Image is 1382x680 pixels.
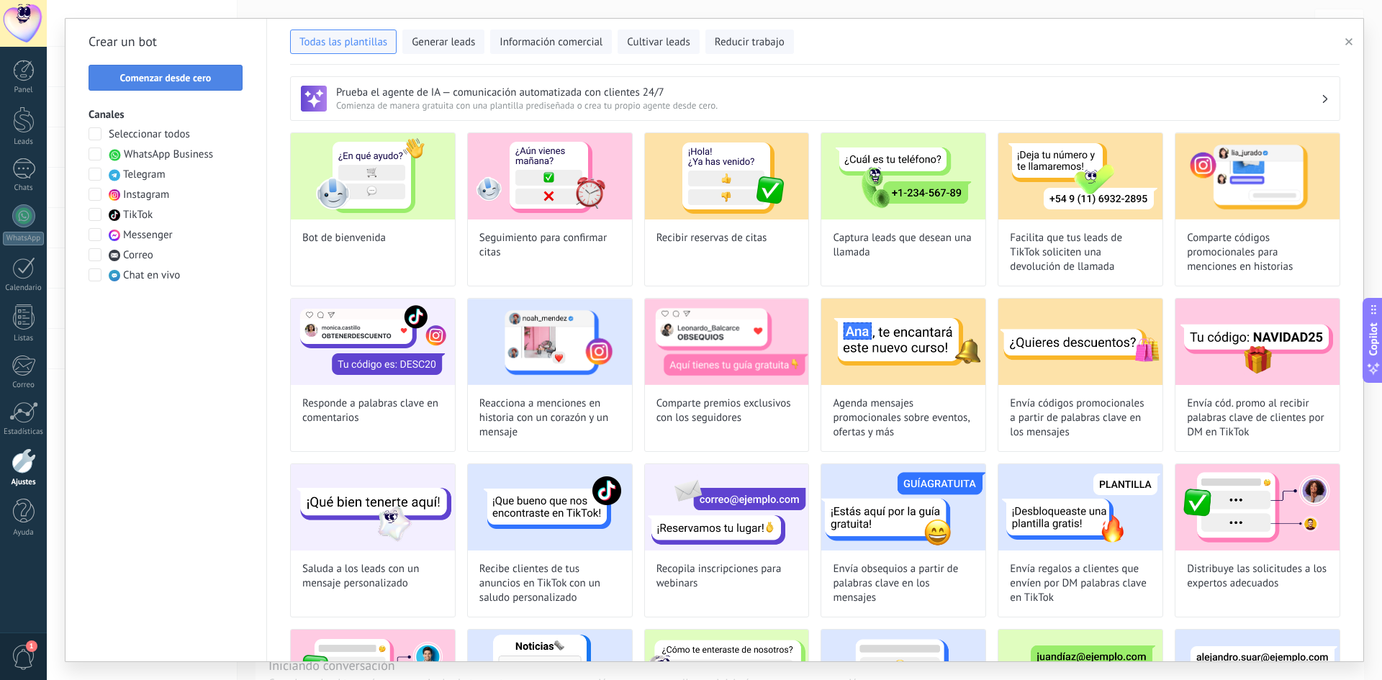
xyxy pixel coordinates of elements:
[290,30,397,54] button: Todas las plantillas
[3,528,45,538] div: Ayuda
[1366,322,1381,355] span: Copilot
[3,284,45,293] div: Calendario
[998,133,1162,219] img: Facilita que tus leads de TikTok soliciten una devolución de llamada
[656,396,798,425] span: Comparte premios exclusivos con los seguidores
[120,73,212,83] span: Comenzar desde cero
[1010,396,1151,440] span: Envía códigos promocionales a partir de palabras clave en los mensajes
[3,137,45,147] div: Leads
[468,133,632,219] img: Seguimiento para confirmar citas
[821,133,985,219] img: Captura leads que desean una llamada
[1175,299,1340,385] img: Envía cód. promo al recibir palabras clave de clientes por DM en TikTok
[123,168,166,182] span: Telegram
[3,183,45,193] div: Chats
[645,464,809,550] img: Recopila inscripciones para webinars
[1187,231,1328,274] span: Comparte códigos promocionales para menciones en historias
[336,86,1321,99] h3: Prueba el agente de IA — comunicación automatizada con clientes 24/7
[123,228,173,242] span: Messenger
[89,30,243,53] h2: Crear un bot
[299,35,387,50] span: Todas las plantillas
[833,231,974,260] span: Captura leads que desean una llamada
[821,464,985,550] img: Envía obsequios a partir de palabras clave en los mensajes
[89,65,243,91] button: Comenzar desde cero
[291,464,455,550] img: Saluda a los leads con un mensaje personalizado
[998,299,1162,385] img: Envía códigos promocionales a partir de palabras clave en los mensajes
[302,396,443,425] span: Responde a palabras clave en comentarios
[123,248,153,263] span: Correo
[26,640,37,652] span: 1
[1010,231,1151,274] span: Facilita que tus leads de TikTok soliciten una devolución de llamada
[123,188,169,202] span: Instagram
[302,562,443,591] span: Saluda a los leads con un mensaje personalizado
[833,562,974,605] span: Envía obsequios a partir de palabras clave en los mensajes
[998,464,1162,550] img: Envía regalos a clientes que envíen por DM palabras clave en TikTok
[618,30,699,54] button: Cultivar leads
[3,478,45,487] div: Ajustes
[479,396,620,440] span: Reacciona a menciones en historia con un corazón y un mensaje
[3,381,45,390] div: Correo
[1187,396,1328,440] span: Envía cód. promo al recibir palabras clave de clientes por DM en TikTok
[336,99,1321,112] span: Comienza de manera gratuita con una plantilla prediseñada o crea tu propio agente desde cero.
[645,299,809,385] img: Comparte premios exclusivos con los seguidores
[291,133,455,219] img: Bot de bienvenida
[833,396,974,440] span: Agenda mensajes promocionales sobre eventos, ofertas y más
[302,231,386,245] span: Bot de bienvenida
[500,35,602,50] span: Información comercial
[468,299,632,385] img: Reacciona a menciones en historia con un corazón y un mensaje
[821,299,985,385] img: Agenda mensajes promocionales sobre eventos, ofertas y más
[3,232,44,245] div: WhatsApp
[124,148,213,162] span: WhatsApp Business
[3,334,45,343] div: Listas
[1010,562,1151,605] span: Envía regalos a clientes que envíen por DM palabras clave en TikTok
[479,231,620,260] span: Seguimiento para confirmar citas
[627,35,690,50] span: Cultivar leads
[123,208,153,222] span: TikTok
[402,30,484,54] button: Generar leads
[715,35,785,50] span: Reducir trabajo
[1187,562,1328,591] span: Distribuye las solicitudes a los expertos adecuados
[3,86,45,95] div: Panel
[109,127,190,142] span: Seleccionar todos
[705,30,794,54] button: Reducir trabajo
[412,35,475,50] span: Generar leads
[490,30,612,54] button: Información comercial
[1175,464,1340,550] img: Distribuye las solicitudes a los expertos adecuados
[291,299,455,385] img: Responde a palabras clave en comentarios
[645,133,809,219] img: Recibir reservas de citas
[89,108,243,122] h3: Canales
[3,427,45,437] div: Estadísticas
[1175,133,1340,219] img: Comparte códigos promocionales para menciones en historias
[656,231,767,245] span: Recibir reservas de citas
[656,562,798,591] span: Recopila inscripciones para webinars
[123,268,180,283] span: Chat en vivo
[468,464,632,550] img: Recibe clientes de tus anuncios en TikTok con un saludo personalizado
[479,562,620,605] span: Recibe clientes de tus anuncios en TikTok con un saludo personalizado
